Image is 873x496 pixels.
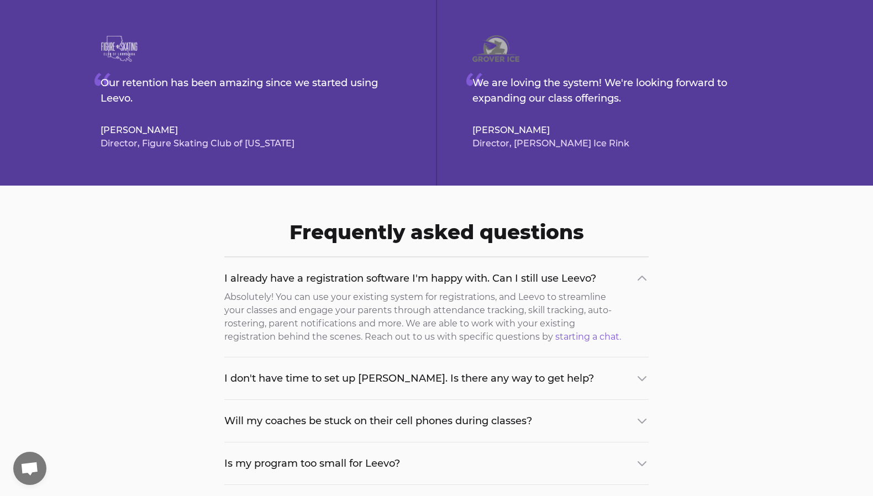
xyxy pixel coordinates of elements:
img: Grover Ice Logo [472,35,519,62]
div: [PERSON_NAME] [101,124,294,137]
div: Director, [PERSON_NAME] Ice Rink [472,137,629,150]
p: Our retention has been amazing since we started using Leevo. [101,75,401,106]
button: starting a chat. [555,330,621,344]
button: Will my coaches be stuck on their cell phones during classes? [224,413,649,429]
button: I already have a registration software I'm happy with. Can I still use Leevo? [224,271,649,286]
span: I don't have time to set up [PERSON_NAME]. Is there any way to get help? [224,371,594,386]
div: Director, Figure Skating Club of [US_STATE] [101,137,294,150]
img: Lake City Figure Skating Club Logo [101,35,138,62]
h2: Frequently asked questions [224,221,649,243]
div: Open chat [13,452,46,485]
div: [PERSON_NAME] [472,124,629,137]
span: I already have a registration software I'm happy with. Can I still use Leevo? [224,271,596,286]
button: Is my program too small for Leevo? [224,456,649,471]
span: Absolutely! You can use your existing system for registrations, and Leevo to streamline your clas... [224,292,621,342]
span: Will my coaches be stuck on their cell phones during classes? [224,413,532,429]
p: We are loving the system! We're looking forward to expanding our class offerings. [472,75,772,106]
span: Is my program too small for Leevo? [224,456,400,471]
button: I don't have time to set up [PERSON_NAME]. Is there any way to get help? [224,371,649,386]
